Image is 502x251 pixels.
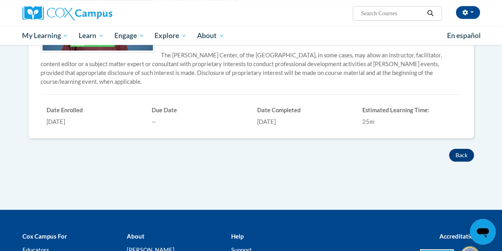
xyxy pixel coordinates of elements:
div: 25m [362,117,456,126]
span: Explore [154,31,187,40]
button: Search [424,8,436,18]
button: Back [449,149,474,162]
a: Engage [109,26,150,45]
a: En español [442,27,486,44]
p: The [PERSON_NAME] Center, of the [GEOGRAPHIC_DATA], in some cases, may allow an instructor, facil... [41,51,462,86]
b: About [126,233,144,240]
h6: Date Enrolled [47,107,140,114]
a: Cox Campus [22,6,167,20]
h6: Estimated Learning Time: [362,107,456,114]
a: My Learning [17,26,74,45]
b: Accreditations [439,233,480,240]
div: Main menu [16,26,486,45]
a: About [192,26,230,45]
span: En español [447,31,481,40]
h6: Due Date [152,107,245,114]
span: Learn [79,31,104,40]
a: Learn [73,26,109,45]
b: Cox Campus For [22,233,67,240]
span: My Learning [22,31,68,40]
div: [DATE] [47,117,140,126]
div: -- [152,117,245,126]
span: Engage [114,31,144,40]
iframe: Button to launch messaging window [470,219,496,245]
a: Explore [149,26,192,45]
input: Search Courses [360,8,424,18]
img: Cox Campus [22,6,112,20]
button: Account Settings [456,6,480,19]
div: [DATE] [257,117,351,126]
b: Help [231,233,243,240]
span: About [197,31,224,40]
h6: Date Completed [257,107,351,114]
